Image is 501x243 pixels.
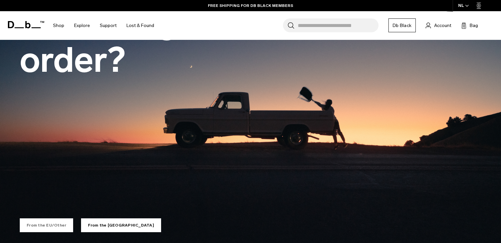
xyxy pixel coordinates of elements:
[126,14,154,37] a: Lost & Found
[100,14,117,37] a: Support
[461,21,478,29] button: Bag
[208,3,293,9] a: FREE SHIPPING FOR DB BLACK MEMBERS
[74,14,90,37] a: Explore
[434,22,451,29] span: Account
[470,22,478,29] span: Bag
[426,21,451,29] a: Account
[53,14,64,37] a: Shop
[48,11,159,40] nav: Main Navigation
[388,18,416,32] a: Db Black
[20,218,73,232] a: From the EU/Other
[81,218,161,232] a: From the [GEOGRAPHIC_DATA]
[20,3,316,79] h1: Returning an order?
